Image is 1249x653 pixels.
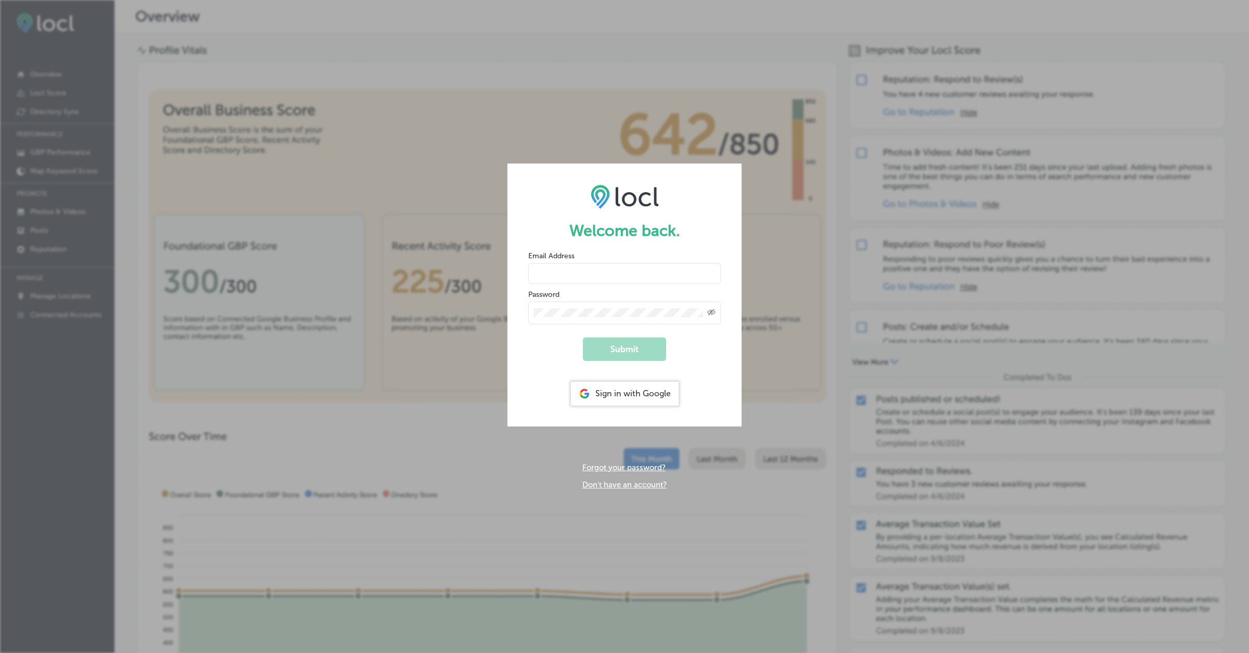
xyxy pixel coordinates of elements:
label: Email Address [528,252,575,260]
span: Toggle password visibility [707,308,716,318]
img: LOCL logo [591,184,659,208]
a: Forgot your password? [582,463,666,472]
div: Sign in with Google [571,382,679,406]
label: Password [528,290,559,299]
a: Don't have an account? [582,480,667,489]
button: Submit [583,337,666,361]
h1: Welcome back. [528,221,721,240]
